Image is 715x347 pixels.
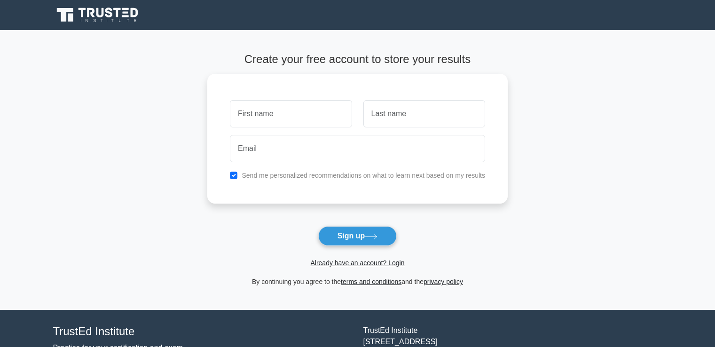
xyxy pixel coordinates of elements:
h4: Create your free account to store your results [207,53,508,66]
button: Sign up [318,226,397,246]
a: privacy policy [424,278,463,285]
input: First name [230,100,352,127]
div: By continuing you agree to the and the [202,276,513,287]
a: terms and conditions [341,278,401,285]
input: Last name [363,100,485,127]
a: Already have an account? Login [310,259,404,267]
label: Send me personalized recommendations on what to learn next based on my results [242,172,485,179]
h4: TrustEd Institute [53,325,352,339]
input: Email [230,135,485,162]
